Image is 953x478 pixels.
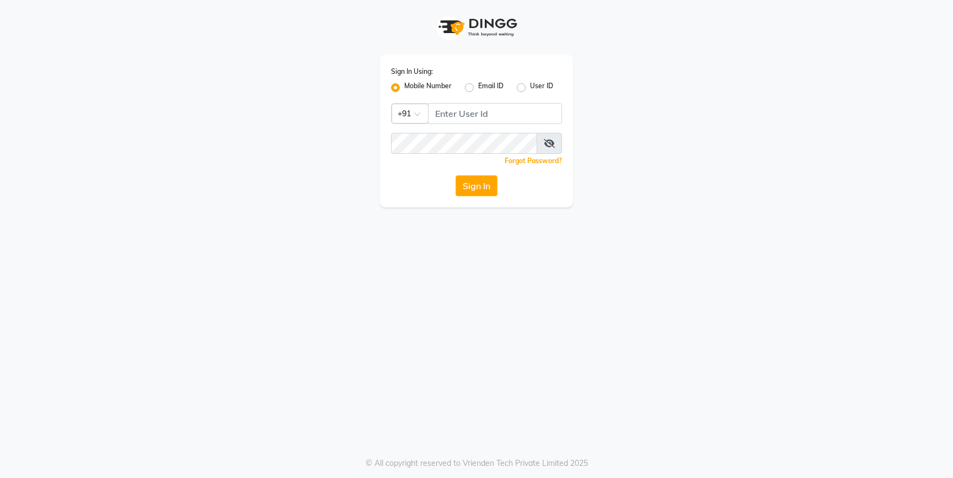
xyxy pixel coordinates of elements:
[428,103,562,124] input: Username
[432,11,521,44] img: logo1.svg
[391,133,537,154] input: Username
[530,81,553,94] label: User ID
[391,67,433,77] label: Sign In Using:
[456,175,497,196] button: Sign In
[404,81,452,94] label: Mobile Number
[478,81,504,94] label: Email ID
[505,157,562,165] a: Forgot Password?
